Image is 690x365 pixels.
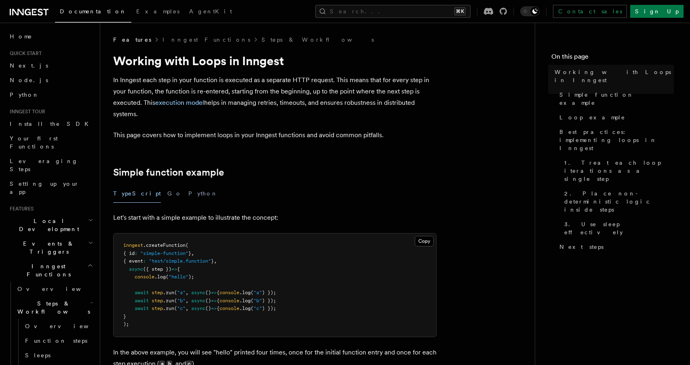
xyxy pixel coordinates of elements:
[559,91,674,107] span: Simple function example
[113,53,437,68] h1: Working with Loops in Inngest
[217,290,219,295] span: {
[10,77,48,83] span: Node.js
[152,290,163,295] span: step
[561,186,674,217] a: 2. Place non-deterministic logic inside steps
[10,121,93,127] span: Install the SDK
[205,306,211,311] span: ()
[191,290,205,295] span: async
[214,258,217,264] span: ,
[253,298,262,303] span: "b"
[143,266,171,272] span: ({ step })
[559,128,674,152] span: Best practices: implementing loops in Inngest
[211,258,214,264] span: }
[166,274,169,280] span: (
[217,298,219,303] span: {
[135,306,149,311] span: await
[559,243,603,251] span: Next steps
[188,250,191,256] span: }
[219,290,239,295] span: console
[6,236,95,259] button: Events & Triggers
[6,29,95,44] a: Home
[186,306,188,311] span: ,
[6,259,95,282] button: Inngest Functions
[6,87,95,102] a: Python
[211,298,217,303] span: =>
[123,250,135,256] span: { id
[551,65,674,87] a: Working with Loops in Inngest
[205,298,211,303] span: ()
[564,220,674,236] span: 3. Use sleep effectively
[6,217,88,233] span: Local Development
[25,352,51,359] span: Sleeps
[262,36,374,44] a: Steps & Workflows
[6,206,34,212] span: Features
[155,99,204,106] a: execution model
[555,68,674,84] span: Working with Loops in Inngest
[6,176,95,199] a: Setting up your app
[630,5,684,18] a: Sign Up
[6,154,95,176] a: Leveraging Steps
[556,240,674,254] a: Next steps
[177,266,180,272] span: {
[262,298,276,303] span: ) });
[564,189,674,214] span: 2. Place non-deterministic logic inside steps
[6,117,95,131] a: Install the SDK
[551,52,674,65] h4: On this page
[177,290,186,295] span: "a"
[561,217,674,240] a: 3. Use sleep effectively
[262,306,276,311] span: ) });
[135,290,149,295] span: await
[135,250,137,256] span: :
[553,5,627,18] a: Contact sales
[17,286,101,292] span: Overview
[113,74,437,120] p: In Inngest each step in your function is executed as a separate HTTP request. This means that for...
[152,306,163,311] span: step
[564,159,674,183] span: 1. Treat each loop iterations as a single step
[22,319,95,333] a: Overview
[25,337,87,344] span: Function steps
[10,32,32,40] span: Home
[163,290,174,295] span: .run
[191,298,205,303] span: async
[205,290,211,295] span: ()
[188,185,218,203] button: Python
[113,212,437,223] p: Let's start with a simple example to illustrate the concept:
[129,266,143,272] span: async
[174,298,177,303] span: (
[186,242,188,248] span: (
[6,240,88,256] span: Events & Triggers
[262,290,276,295] span: ) });
[14,299,90,316] span: Steps & Workflows
[6,214,95,236] button: Local Development
[186,290,188,295] span: ,
[143,242,186,248] span: .createFunction
[253,290,262,295] span: "a"
[113,167,224,178] a: Simple function example
[135,274,154,280] span: console
[10,135,58,150] span: Your first Functions
[10,91,39,98] span: Python
[174,306,177,311] span: (
[177,298,186,303] span: "b"
[556,110,674,125] a: Loop example
[113,129,437,141] p: This page covers how to implement loops in your Inngest functions and avoid common pitfalls.
[6,131,95,154] a: Your first Functions
[454,7,466,15] kbd: ⌘K
[6,108,45,115] span: Inngest tour
[251,306,253,311] span: (
[415,236,434,246] button: Copy
[22,333,95,348] a: Function steps
[131,2,184,22] a: Examples
[219,306,239,311] span: console
[10,180,79,195] span: Setting up your app
[177,306,186,311] span: "c"
[219,298,239,303] span: console
[163,306,174,311] span: .run
[55,2,131,23] a: Documentation
[217,306,219,311] span: {
[559,113,625,121] span: Loop example
[191,250,194,256] span: ,
[123,321,129,327] span: );
[25,323,108,329] span: Overview
[149,258,211,264] span: "test/simple.function"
